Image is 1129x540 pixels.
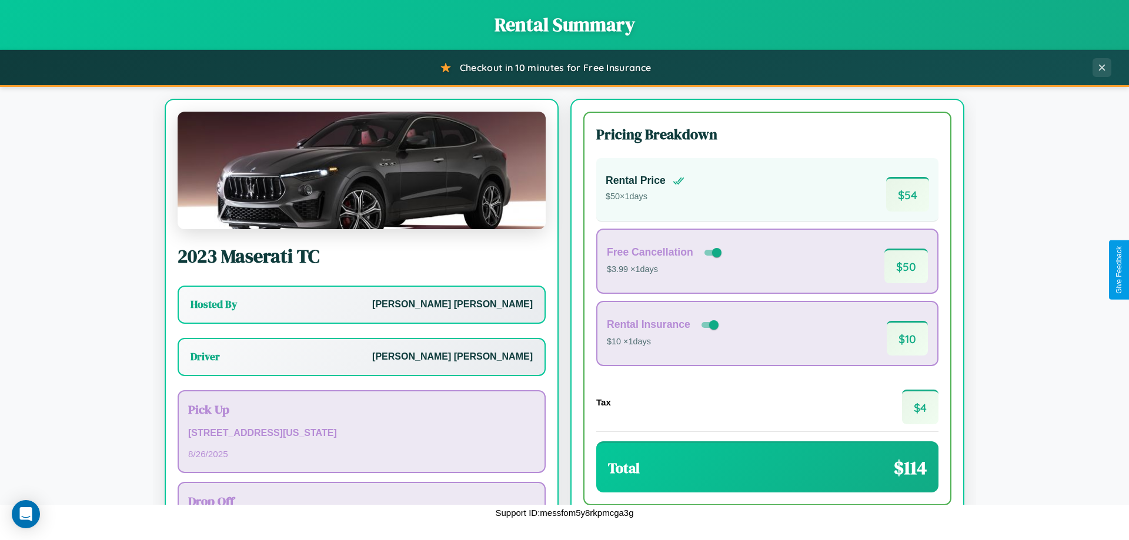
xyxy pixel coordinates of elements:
[495,505,633,521] p: Support ID: messfom5y8rkpmcga3g
[178,112,546,229] img: Maserati TC
[372,296,533,313] p: [PERSON_NAME] [PERSON_NAME]
[608,458,640,478] h3: Total
[191,297,237,311] h3: Hosted By
[12,500,40,528] div: Open Intercom Messenger
[596,125,938,144] h3: Pricing Breakdown
[188,425,535,442] p: [STREET_ADDRESS][US_STATE]
[178,243,546,269] h2: 2023 Maserati TC
[607,334,721,350] p: $10 × 1 days
[1115,246,1123,294] div: Give Feedback
[607,246,693,259] h4: Free Cancellation
[886,177,929,212] span: $ 54
[12,12,1117,38] h1: Rental Summary
[607,262,724,277] p: $3.99 × 1 days
[460,62,651,73] span: Checkout in 10 minutes for Free Insurance
[606,189,684,204] p: $ 50 × 1 days
[188,401,535,418] h3: Pick Up
[887,321,928,355] span: $ 10
[188,492,535,509] h3: Drop Off
[884,249,928,283] span: $ 50
[902,390,938,424] span: $ 4
[596,397,611,407] h4: Tax
[607,318,690,331] h4: Rental Insurance
[188,446,535,462] p: 8 / 26 / 2025
[191,350,220,364] h3: Driver
[606,175,666,187] h4: Rental Price
[894,455,927,481] span: $ 114
[372,348,533,365] p: [PERSON_NAME] [PERSON_NAME]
